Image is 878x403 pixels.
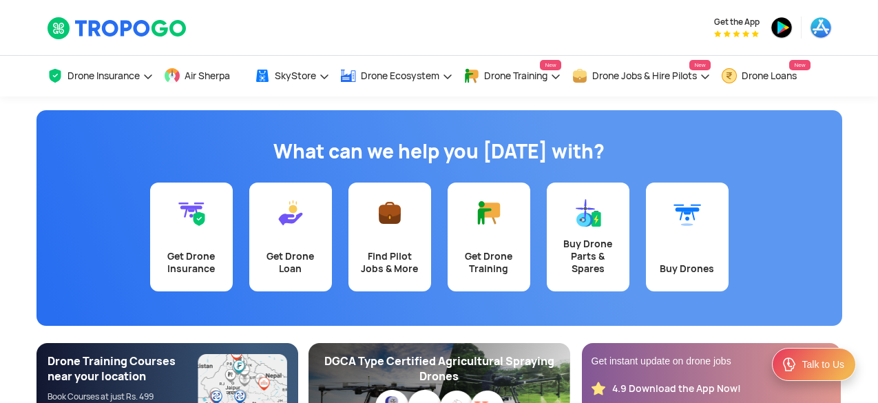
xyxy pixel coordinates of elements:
span: New [689,60,710,70]
div: Talk to Us [802,358,844,371]
img: playstore [771,17,793,39]
img: appstore [810,17,832,39]
img: Buy Drones [673,199,701,227]
span: Drone Ecosystem [361,70,439,81]
span: Drone Loans [742,70,797,81]
a: Buy Drones [646,183,729,291]
div: 4.9 Download the App Now! [612,382,741,395]
img: Get Drone Training [475,199,503,227]
h1: What can we help you [DATE] with? [47,138,832,165]
img: Get Drone Loan [277,199,304,227]
a: Drone TrainingNew [463,56,561,96]
div: Find Pilot Jobs & More [357,250,423,275]
div: DGCA Type Certified Agricultural Spraying Drones [320,354,559,384]
a: Get Drone Insurance [150,183,233,291]
a: Drone Jobs & Hire PilotsNew [572,56,711,96]
a: Drone LoansNew [721,56,811,96]
div: Buy Drone Parts & Spares [555,238,621,275]
a: Find Pilot Jobs & More [348,183,431,291]
span: Get the App [714,17,760,28]
img: Find Pilot Jobs & More [376,199,404,227]
a: Buy Drone Parts & Spares [547,183,629,291]
div: Get Drone Loan [258,250,324,275]
span: Drone Insurance [67,70,140,81]
div: Get Drone Training [456,250,522,275]
img: ic_Support.svg [781,356,797,373]
div: Drone Training Courses near your location [48,354,198,384]
a: Get Drone Loan [249,183,332,291]
span: Drone Training [484,70,547,81]
div: Book Courses at just Rs. 499 [48,391,198,402]
a: Drone Ecosystem [340,56,453,96]
span: SkyStore [275,70,316,81]
div: Get Drone Insurance [158,250,224,275]
img: App Raking [714,30,759,37]
img: Buy Drone Parts & Spares [574,199,602,227]
img: TropoGo Logo [47,17,188,40]
img: star_rating [592,382,605,395]
span: New [540,60,561,70]
div: Buy Drones [654,262,720,275]
div: Get instant update on drone jobs [592,354,831,368]
a: SkyStore [254,56,330,96]
a: Drone Insurance [47,56,154,96]
a: Get Drone Training [448,183,530,291]
img: Get Drone Insurance [178,199,205,227]
a: Air Sherpa [164,56,244,96]
span: Drone Jobs & Hire Pilots [592,70,697,81]
span: Air Sherpa [185,70,230,81]
span: New [789,60,810,70]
